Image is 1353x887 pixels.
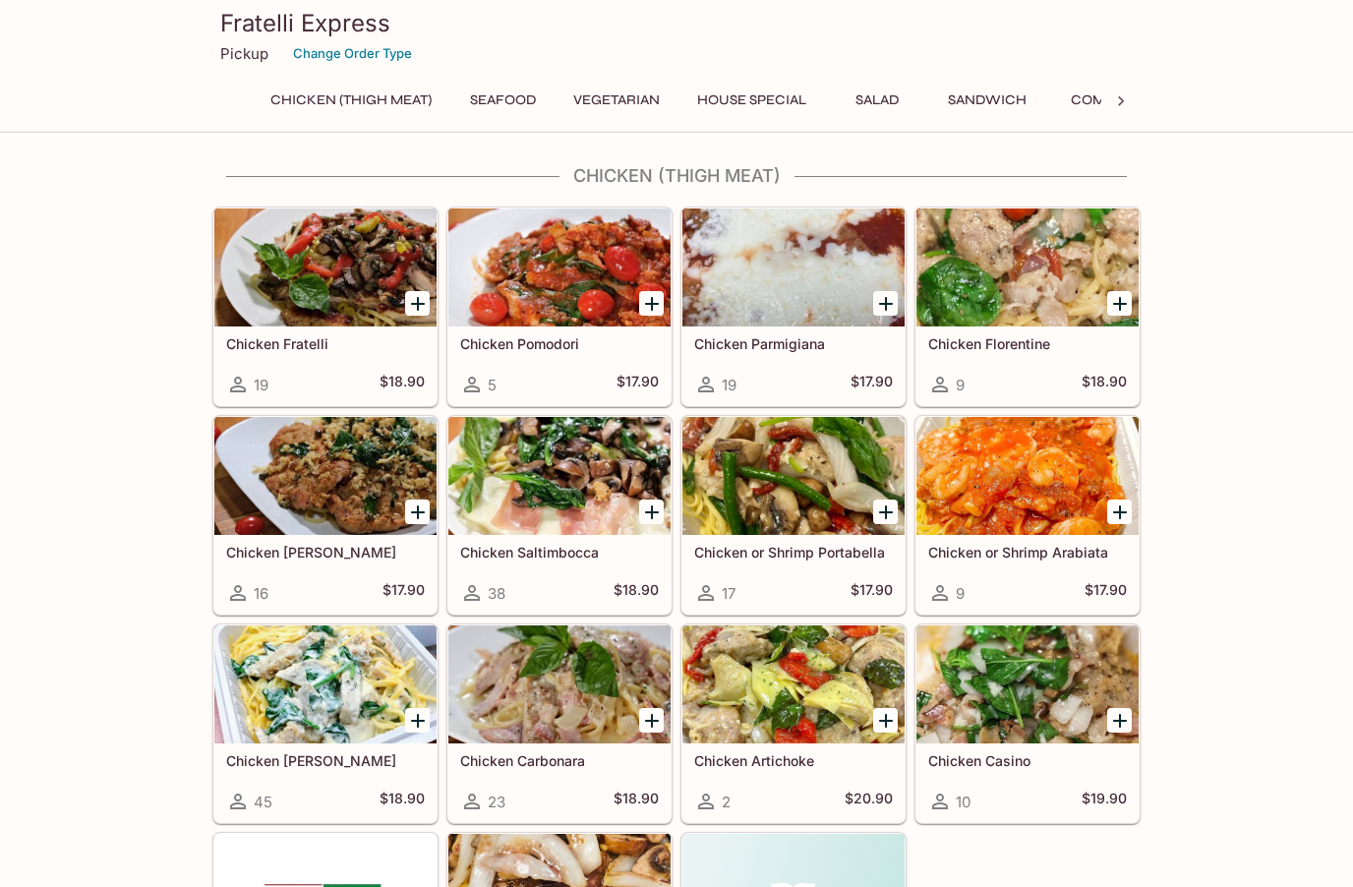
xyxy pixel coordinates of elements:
span: 10 [956,793,971,811]
div: Chicken Carbonara [448,625,671,743]
div: Chicken Casino [916,625,1139,743]
span: 19 [254,376,268,394]
h5: Chicken Carbonara [460,752,659,769]
div: Chicken Fratelli [214,208,437,326]
a: Chicken [PERSON_NAME]45$18.90 [213,624,438,823]
h5: $17.90 [382,581,425,605]
span: 2 [722,793,731,811]
h4: Chicken (Thigh Meat) [212,165,1141,187]
a: Chicken Carbonara23$18.90 [447,624,672,823]
h5: Chicken Artichoke [694,752,893,769]
h5: $18.90 [1082,373,1127,396]
h5: $17.90 [851,373,893,396]
span: 38 [488,584,505,603]
h5: Chicken Fratelli [226,335,425,352]
button: Add Chicken Pomodori [639,291,664,316]
div: Chicken or Shrimp Arabiata [916,417,1139,535]
button: Add Chicken Fratelli [405,291,430,316]
h5: Chicken Casino [928,752,1127,769]
h5: $18.90 [380,790,425,813]
h5: Chicken Saltimbocca [460,544,659,561]
span: 19 [722,376,736,394]
button: Add Chicken or Shrimp Arabiata [1107,500,1132,524]
button: Change Order Type [284,38,421,69]
div: Chicken Artichoke [682,625,905,743]
button: Seafood [458,87,547,114]
h5: $18.90 [614,581,659,605]
h5: $17.90 [1085,581,1127,605]
button: Chicken (Thigh Meat) [260,87,442,114]
h5: Chicken or Shrimp Arabiata [928,544,1127,561]
a: Chicken Artichoke2$20.90 [681,624,906,823]
a: Chicken Pomodori5$17.90 [447,207,672,406]
h5: $18.90 [614,790,659,813]
div: Chicken or Shrimp Portabella [682,417,905,535]
a: Chicken or Shrimp Portabella17$17.90 [681,416,906,615]
span: 45 [254,793,272,811]
span: 17 [722,584,735,603]
h5: $17.90 [617,373,659,396]
h5: $19.90 [1082,790,1127,813]
span: 16 [254,584,268,603]
div: Chicken Parmigiana [682,208,905,326]
a: Chicken Casino10$19.90 [915,624,1140,823]
span: 5 [488,376,497,394]
div: Chicken Basilio [214,417,437,535]
button: Combo [1053,87,1142,114]
div: Chicken Alfredo [214,625,437,743]
button: Add Chicken Alfredo [405,708,430,733]
button: Add Chicken Casino [1107,708,1132,733]
button: Add Chicken Basilio [405,500,430,524]
button: Add Chicken Saltimbocca [639,500,664,524]
h5: Chicken [PERSON_NAME] [226,752,425,769]
button: Add Chicken Parmigiana [873,291,898,316]
div: Chicken Florentine [916,208,1139,326]
span: 9 [956,376,965,394]
a: Chicken Fratelli19$18.90 [213,207,438,406]
a: Chicken Parmigiana19$17.90 [681,207,906,406]
h5: Chicken Pomodori [460,335,659,352]
h3: Fratelli Express [220,8,1133,38]
button: Add Chicken Carbonara [639,708,664,733]
button: Add Chicken Artichoke [873,708,898,733]
h5: $20.90 [845,790,893,813]
button: Vegetarian [562,87,671,114]
span: 23 [488,793,505,811]
a: Chicken Saltimbocca38$18.90 [447,416,672,615]
h5: Chicken [PERSON_NAME] [226,544,425,561]
h5: Chicken Parmigiana [694,335,893,352]
p: Pickup [220,44,268,63]
div: Chicken Saltimbocca [448,417,671,535]
button: Add Chicken or Shrimp Portabella [873,500,898,524]
a: Chicken or Shrimp Arabiata9$17.90 [915,416,1140,615]
a: Chicken Florentine9$18.90 [915,207,1140,406]
h5: Chicken Florentine [928,335,1127,352]
button: House Special [686,87,817,114]
a: Chicken [PERSON_NAME]16$17.90 [213,416,438,615]
div: Chicken Pomodori [448,208,671,326]
button: Add Chicken Florentine [1107,291,1132,316]
span: 9 [956,584,965,603]
button: Sandwich [937,87,1037,114]
h5: $17.90 [851,581,893,605]
h5: Chicken or Shrimp Portabella [694,544,893,561]
button: Salad [833,87,921,114]
h5: $18.90 [380,373,425,396]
